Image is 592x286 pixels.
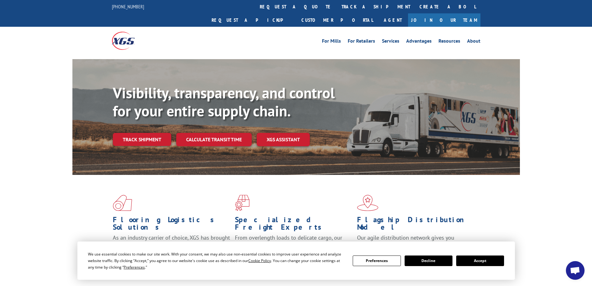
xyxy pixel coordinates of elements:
[112,3,144,10] a: [PHONE_NUMBER]
[77,241,515,280] div: Cookie Consent Prompt
[207,13,297,27] a: Request a pickup
[235,234,352,262] p: From overlength loads to delicate cargo, our experienced staff knows the best way to move your fr...
[124,265,145,270] span: Preferences
[113,133,171,146] a: Track shipment
[353,256,401,266] button: Preferences
[408,13,480,27] a: Join Our Team
[566,261,585,280] div: Open chat
[405,256,452,266] button: Decline
[357,234,471,249] span: Our agile distribution network gives you nationwide inventory management on demand.
[113,216,230,234] h1: Flooring Logistics Solutions
[257,133,310,146] a: XGS ASSISTANT
[467,39,480,45] a: About
[113,234,230,256] span: As an industry carrier of choice, XGS has brought innovation and dedication to flooring logistics...
[248,258,271,263] span: Cookie Policy
[297,13,378,27] a: Customer Portal
[322,39,341,45] a: For Mills
[438,39,460,45] a: Resources
[378,13,408,27] a: Agent
[357,195,379,211] img: xgs-icon-flagship-distribution-model-red
[382,39,399,45] a: Services
[176,133,252,146] a: Calculate transit time
[113,83,335,120] b: Visibility, transparency, and control for your entire supply chain.
[235,195,250,211] img: xgs-icon-focused-on-flooring-red
[357,216,475,234] h1: Flagship Distribution Model
[456,256,504,266] button: Accept
[348,39,375,45] a: For Retailers
[406,39,432,45] a: Advantages
[88,251,345,270] div: We use essential cookies to make our site work. With your consent, we may also use non-essential ...
[235,216,352,234] h1: Specialized Freight Experts
[113,195,132,211] img: xgs-icon-total-supply-chain-intelligence-red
